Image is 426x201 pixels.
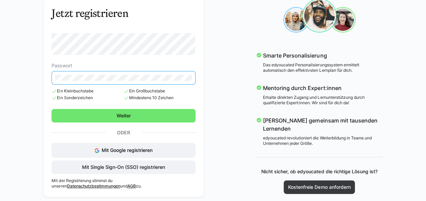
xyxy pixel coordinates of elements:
p: Erhalte direkten Zugang und Lernunterstützung durch qualifizierte Expert:innen. Wir sind für dich... [263,95,382,106]
span: Mit Single Sign-On (SSO) registrieren [81,164,166,171]
p: Oder [106,128,142,137]
span: Ein Großbuchstabe [124,89,196,94]
span: Mindestens 10 Zeichen [124,95,196,101]
p: Mit der Registrierung stimmst du unseren und zu. [52,178,196,189]
span: Kostenfreie Demo anfordern [287,184,351,191]
p: Smarte Personalisierung [263,51,382,60]
p: edyoucated revolutioniert die Weiterbildung in Teams und Unternehmen jeder Größe. [263,135,382,146]
span: Weiter [116,112,132,119]
span: Ein Sonderzeichen [52,95,123,101]
button: Mit Single Sign-On (SSO) registrieren [52,160,196,174]
p: Nicht sicher, ob edyoucated die richtige Lösung ist? [261,168,377,175]
span: Passwort [52,63,72,68]
a: Kostenfreie Demo anfordern [284,180,355,194]
h3: Jetzt registrieren [52,7,196,20]
span: Mit Google registrieren [102,147,153,153]
p: Das edyoucated Personalisierungssystem ermittelt automatisch den effektivsten Lernplan für dich. [263,62,382,73]
p: [PERSON_NAME] gemeinsam mit tausenden Lernenden [263,116,382,133]
a: AGB [127,183,136,188]
span: Ein Kleinbuchstabe [52,89,123,94]
a: Datenschutzbestimmungen [67,183,120,188]
button: Weiter [52,109,196,122]
p: Mentoring durch Expert:innen [263,84,382,92]
button: Mit Google registrieren [52,143,196,158]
